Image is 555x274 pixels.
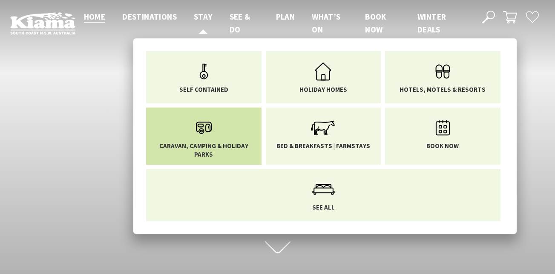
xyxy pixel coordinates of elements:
span: Caravan, Camping & Holiday Parks [152,142,255,158]
span: Hotels, Motels & Resorts [400,85,486,94]
span: Self Contained [179,85,228,94]
span: What’s On [312,12,340,35]
span: Winter Deals [417,12,446,35]
span: Book now [426,142,459,150]
span: Holiday Homes [299,85,347,94]
span: See All [312,203,335,212]
nav: Main Menu [75,10,472,36]
img: Kiama Logo [10,12,75,34]
span: Book now [365,12,386,35]
span: Bed & Breakfasts | Farmstays [276,142,370,150]
span: Home [84,12,106,22]
span: Plan [276,12,295,22]
span: Stay [194,12,213,22]
span: See & Do [230,12,250,35]
span: Destinations [122,12,177,22]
